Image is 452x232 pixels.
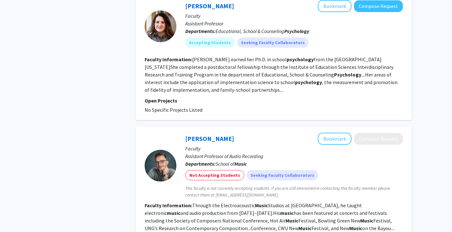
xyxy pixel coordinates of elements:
mat-chip: Not Accepting Students [185,170,244,180]
b: Faculty Information: [145,56,192,63]
button: Add Cory Brodack to Bookmarks [318,133,351,145]
b: Psychology [284,28,309,34]
b: Music [298,225,311,231]
span: School of [216,161,247,167]
b: Music [360,217,373,224]
mat-chip: Seeking Faculty Collaborators [237,37,309,48]
span: No Specific Projects Listed [145,107,202,113]
b: Music [255,202,268,209]
mat-chip: Accepting Students [185,37,235,48]
b: Music [349,225,362,231]
b: psychology [287,56,314,63]
b: Faculty Information: [145,202,192,209]
p: Faculty [185,145,403,152]
span: This faculty is not currently accepting students. If you are still interested in contacting this ... [185,185,403,198]
fg-read-more: [PERSON_NAME] earned her Ph.D. in school from the [GEOGRAPHIC_DATA][US_STATE]She completed a post... [145,56,397,93]
b: music [280,210,294,216]
p: Assistant Professor of Audio Recording [185,152,403,160]
b: music [167,210,180,216]
button: Compose Request to Shannon Holmes [354,0,403,12]
p: Assistant Professor [185,20,403,27]
mat-chip: Seeking Faculty Collaborators [247,170,318,180]
a: [PERSON_NAME] [185,2,234,10]
b: psychology [295,79,322,85]
iframe: Chat [5,203,27,227]
p: Open Projects [145,97,403,104]
p: Faculty [185,12,403,20]
button: Compose Request to Cory Brodack [354,133,403,145]
b: Departments: [185,161,216,167]
b: Psychology [334,71,361,78]
span: Educational, School & Counseling [216,28,309,34]
b: Departments: [185,28,216,34]
b: Music [234,161,247,167]
b: Music [285,217,298,224]
a: [PERSON_NAME] [185,135,234,143]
